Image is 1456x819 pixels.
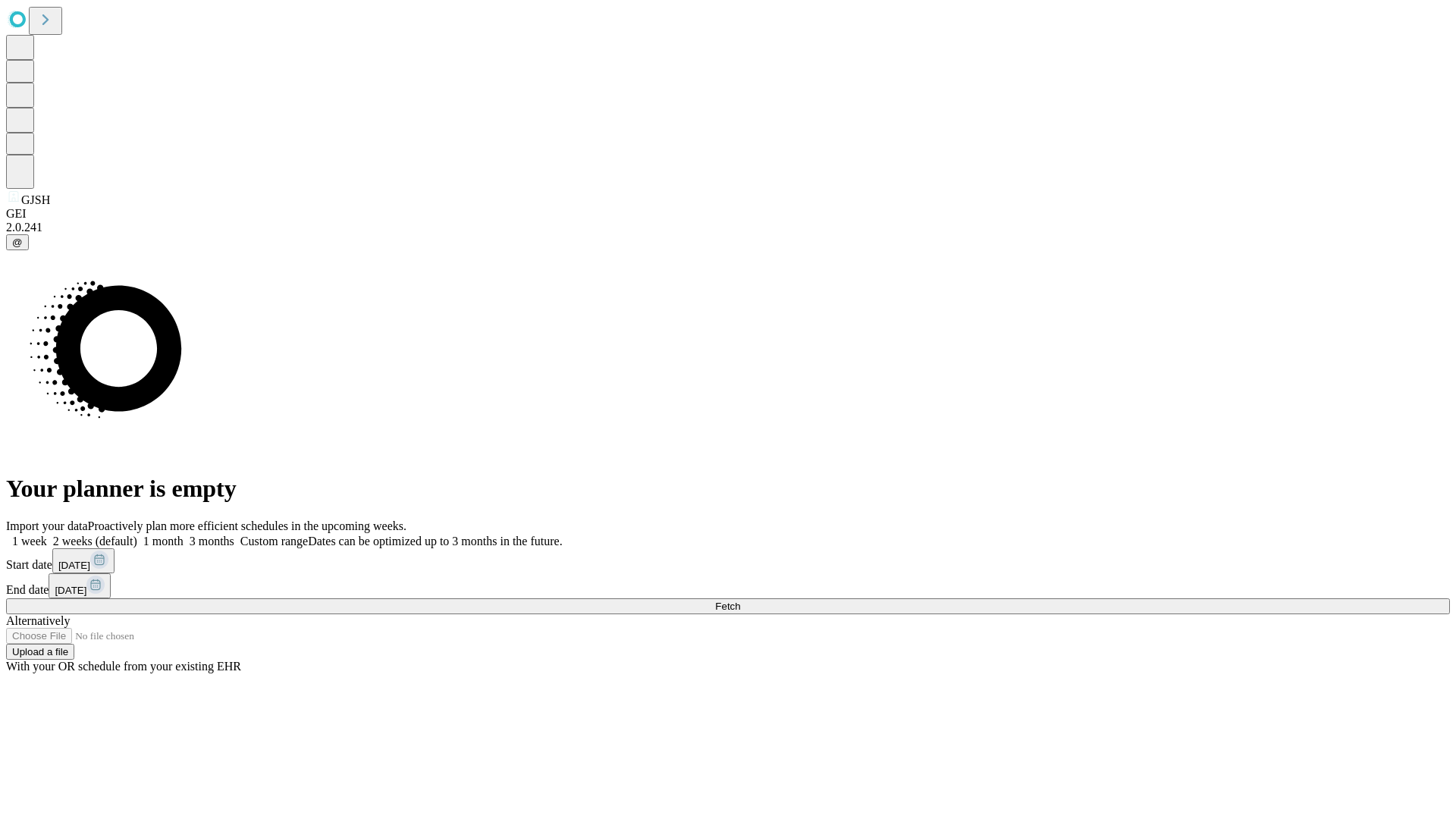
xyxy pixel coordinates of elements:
button: Fetch [6,598,1450,614]
span: Alternatively [6,614,70,627]
span: [DATE] [55,585,86,596]
div: End date [6,573,1450,598]
span: 3 months [190,535,234,548]
button: [DATE] [49,573,111,598]
button: Upload a file [6,644,74,660]
div: Start date [6,548,1450,573]
span: Import your data [6,519,88,532]
span: Proactively plan more efficient schedules in the upcoming weeks. [88,519,406,532]
span: @ [12,237,23,248]
span: Dates can be optimized up to 3 months in the future. [308,535,562,548]
div: 2.0.241 [6,221,1450,234]
span: 2 weeks (default) [53,535,137,548]
span: With your OR schedule from your existing EHR [6,660,241,673]
span: Fetch [715,601,740,612]
span: Custom range [240,535,308,548]
span: 1 month [143,535,184,548]
span: [DATE] [58,560,90,571]
div: GEI [6,207,1450,221]
button: [DATE] [52,548,115,573]
span: 1 week [12,535,47,548]
h1: Your planner is empty [6,475,1450,503]
button: @ [6,234,29,250]
span: GJSH [21,193,50,206]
